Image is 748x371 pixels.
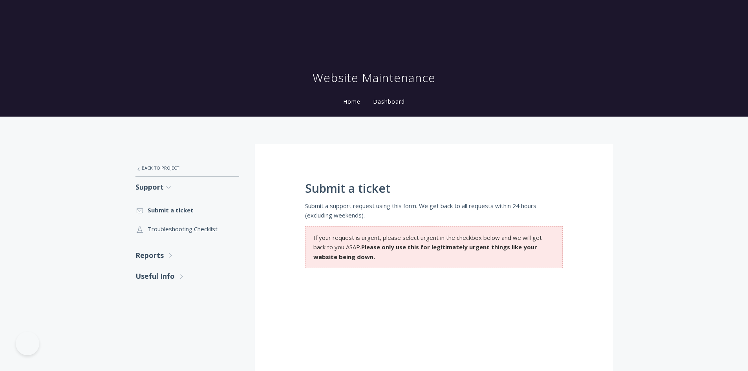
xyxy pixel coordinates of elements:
a: Useful Info [135,266,239,287]
a: Submit a ticket [135,201,239,219]
a: Reports [135,245,239,266]
h1: Submit a ticket [305,182,563,195]
h1: Website Maintenance [313,70,435,86]
iframe: Toggle Customer Support [16,332,39,355]
strong: Please only use this for legitimately urgent things like your website being down. [313,243,537,260]
a: Troubleshooting Checklist [135,219,239,238]
a: Back to Project [135,160,239,176]
a: Support [135,177,239,197]
a: Home [342,98,362,105]
p: Submit a support request using this form. We get back to all requests within 24 hours (excluding ... [305,201,563,220]
section: If your request is urgent, please select urgent in the checkbox below and we will get back to you... [305,226,563,268]
a: Dashboard [371,98,406,105]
